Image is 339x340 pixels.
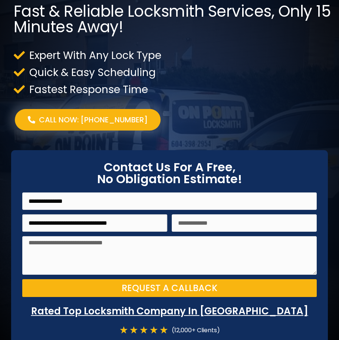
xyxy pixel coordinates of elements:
[139,325,148,335] i: ★
[22,304,317,318] p: Rated Top Locksmith Company In [GEOGRAPHIC_DATA]
[119,325,128,335] i: ★
[122,284,217,293] span: Request a Callback
[149,325,158,335] i: ★
[27,50,161,60] span: Expert With Any Lock Type
[168,325,220,335] div: (12,000+ Clients)
[27,85,148,95] span: Fastest Response Time
[27,67,156,77] span: Quick & Easy Scheduling
[15,109,161,131] a: Call Now: [PHONE_NUMBER]
[22,161,317,185] h2: Contact Us For A Free, No Obligation Estimate!
[14,4,335,35] h2: Fast & Reliable Locksmith Services, Only 15 Minutes Away!
[159,325,168,335] i: ★
[22,192,317,301] form: On Point Locksmith
[22,279,317,297] button: Request a Callback
[129,325,138,335] i: ★
[119,325,168,335] div: 5/5
[39,115,148,125] span: Call Now: [PHONE_NUMBER]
